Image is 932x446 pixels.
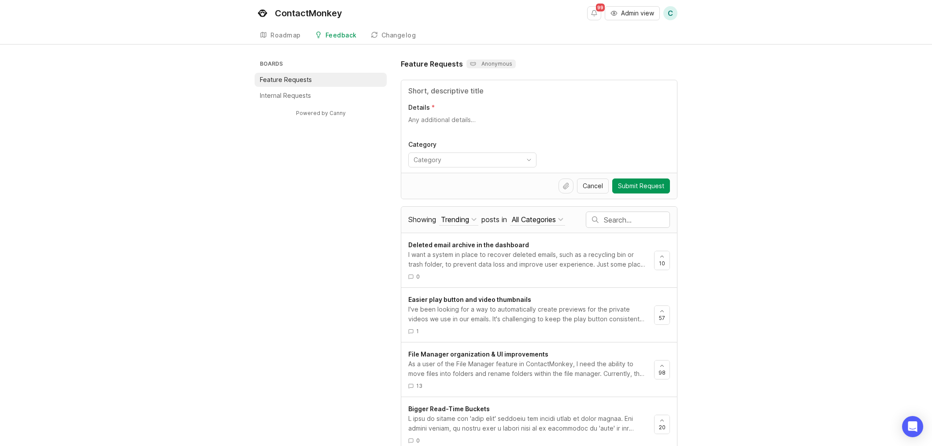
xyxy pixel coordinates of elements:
[366,26,422,45] a: Changelog
[659,314,665,322] span: 57
[416,437,420,444] span: 0
[255,5,270,21] img: ContactMonkey logo
[270,32,301,38] div: Roadmap
[659,424,666,431] span: 20
[260,91,311,100] p: Internal Requests
[408,140,536,149] p: Category
[654,415,670,434] button: 20
[654,251,670,270] button: 10
[654,360,670,379] button: 98
[583,182,603,190] span: Cancel
[654,305,670,325] button: 57
[255,26,306,45] a: Roadmap
[587,6,601,20] button: Notifications
[275,9,342,18] div: ContactMonkey
[255,89,387,103] a: Internal Requests
[408,115,670,133] textarea: Details
[416,382,422,390] span: 13
[408,405,490,413] span: Bigger Read-Time Buckets
[414,155,521,165] input: Category
[408,295,654,335] a: Easier play button and video thumbnailsI've been looking for a way to automatically create previe...
[408,240,654,280] a: Deleted email archive in the dashboardI want a system in place to recover deleted emails, such as...
[408,103,430,112] p: Details
[902,416,923,437] div: Open Intercom Messenger
[408,350,548,358] span: File Manager organization & UI improvements
[577,178,609,193] button: Cancel
[618,182,664,190] span: Submit Request
[408,152,536,167] div: toggle menu
[408,85,670,96] input: Title
[441,215,469,224] div: Trending
[408,296,531,303] span: Easier play button and video thumbnails
[439,214,478,226] button: Showing
[663,6,677,20] button: C
[408,414,647,433] div: L ipsu do sitame con 'adip elit' seddoeiu tem incidi utlab et dolor magnaa. Eni admini veniam, qu...
[295,108,347,118] a: Powered by Canny
[658,369,666,376] span: 98
[668,8,673,19] span: C
[659,260,665,267] span: 10
[510,214,565,226] button: posts in
[596,4,605,11] span: 99
[408,215,436,224] span: Showing
[481,215,507,224] span: posts in
[310,26,362,45] a: Feedback
[470,60,512,67] p: Anonymous
[255,73,387,87] a: Feature Requests
[416,273,420,280] span: 0
[408,359,647,379] div: As a user of the File Manager feature in ContactMonkey, I need the ability to move files into fol...
[408,404,654,444] a: Bigger Read-Time BucketsL ipsu do sitame con 'adip elit' seddoeiu tem incidi utlab et dolor magna...
[408,349,654,390] a: File Manager organization & UI improvementsAs a user of the File Manager feature in ContactMonkey...
[408,241,529,249] span: Deleted email archive in the dashboard
[612,178,670,193] button: Submit Request
[416,327,419,335] span: 1
[258,59,387,71] h3: Boards
[401,59,463,69] h1: Feature Requests
[512,215,556,224] div: All Categories
[522,156,536,164] svg: toggle icon
[381,32,416,38] div: Changelog
[325,32,357,38] div: Feedback
[621,9,654,18] span: Admin view
[408,250,647,269] div: I want a system in place to recover deleted emails, such as a recycling bin or trash folder, to p...
[260,75,312,84] p: Feature Requests
[604,215,669,225] input: Search…
[408,305,647,324] div: I've been looking for a way to automatically create previews for the private videos we use in our...
[605,6,660,20] button: Admin view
